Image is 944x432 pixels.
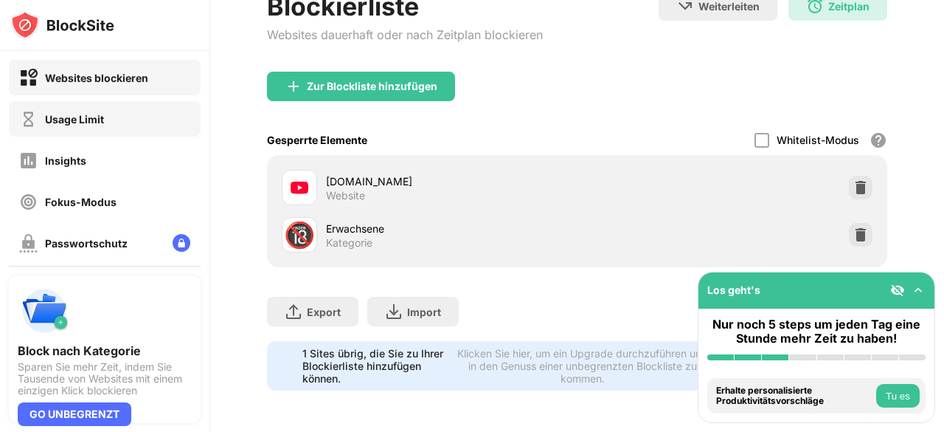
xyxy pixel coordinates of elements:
div: Usage Limit [45,113,104,126]
div: Export [307,306,341,318]
img: eye-not-visible.svg [890,283,905,298]
div: Zur Blockliste hinzufügen [307,80,437,92]
div: 🔞 [284,220,315,250]
img: focus-off.svg [19,193,38,211]
div: Websites blockieren [45,72,148,84]
button: Tu es [876,384,920,408]
img: lock-menu.svg [173,234,190,252]
div: Website [326,189,365,202]
div: GO UNBEGRENZT [18,402,131,426]
img: block-on.svg [19,69,38,87]
div: Insights [45,154,86,167]
div: Sparen Sie mehr Zeit, indem Sie Tausende von Websites mit einem einzigen Klick blockieren [18,361,192,397]
div: Klicken Sie hier, um ein Upgrade durchzuführen und in den Genuss einer unbegrenzten Blockliste zu... [456,347,709,385]
img: insights-off.svg [19,151,38,170]
img: omni-setup-toggle.svg [911,283,926,298]
div: Los geht's [707,284,760,296]
div: Gesperrte Elemente [267,134,367,146]
div: Erwachsene [326,221,577,236]
div: Websites dauerhaft oder nach Zeitplan blockieren [267,27,543,42]
div: Erhalte personalisierte Produktivitätsvorschläge [716,385,872,407]
img: favicons [291,179,308,196]
div: [DOMAIN_NAME] [326,174,577,189]
div: Nur noch 5 steps um jeden Tag eine Stunde mehr Zeit zu haben! [707,318,926,346]
div: Whitelist-Modus [777,134,859,146]
div: 1 Sites übrig, die Sie zu Ihrer Blockierliste hinzufügen können. [302,347,448,385]
img: push-categories.svg [18,284,71,337]
div: Passwortschutz [45,237,128,250]
img: password-protection-off.svg [19,234,38,253]
div: Kategorie [326,236,372,250]
img: logo-blocksite.svg [10,10,114,40]
div: Fokus-Modus [45,196,117,208]
div: Import [407,306,441,318]
img: time-usage-off.svg [19,110,38,128]
div: Block nach Kategorie [18,343,192,358]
